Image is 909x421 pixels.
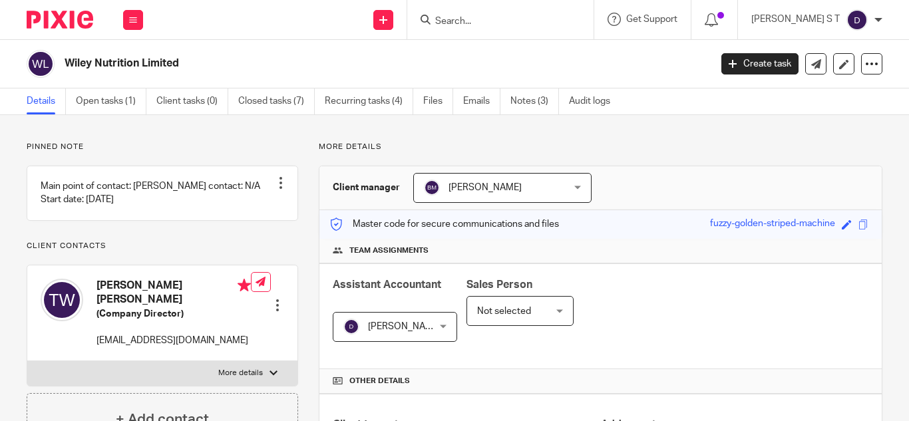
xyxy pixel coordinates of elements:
[710,217,835,232] div: fuzzy-golden-striped-machine
[466,279,532,290] span: Sales Person
[343,319,359,335] img: svg%3E
[368,322,456,331] span: [PERSON_NAME] S T
[96,279,251,307] h4: [PERSON_NAME] [PERSON_NAME]
[626,15,677,24] span: Get Support
[434,16,554,28] input: Search
[27,88,66,114] a: Details
[319,142,882,152] p: More details
[423,88,453,114] a: Files
[721,53,799,74] a: Create task
[65,57,574,70] h2: Wiley Nutrition Limited
[569,88,620,114] a: Audit logs
[349,376,410,386] span: Other details
[477,307,531,316] span: Not selected
[329,217,559,231] p: Master code for secure communications and files
[41,279,83,321] img: svg%3E
[325,88,413,114] a: Recurring tasks (4)
[449,183,522,192] span: [PERSON_NAME]
[238,88,315,114] a: Closed tasks (7)
[333,279,441,290] span: Assistant Accountant
[76,88,146,114] a: Open tasks (1)
[333,181,400,194] h3: Client manager
[27,241,298,251] p: Client contacts
[218,368,263,378] p: More details
[27,142,298,152] p: Pinned note
[463,88,500,114] a: Emails
[27,50,55,78] img: svg%3E
[751,13,840,26] p: [PERSON_NAME] S T
[156,88,228,114] a: Client tasks (0)
[96,307,251,321] h5: (Company Director)
[424,180,440,196] img: svg%3E
[238,279,251,292] i: Primary
[349,245,429,256] span: Team assignments
[96,334,251,347] p: [EMAIL_ADDRESS][DOMAIN_NAME]
[27,11,93,29] img: Pixie
[510,88,559,114] a: Notes (3)
[846,9,868,31] img: svg%3E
